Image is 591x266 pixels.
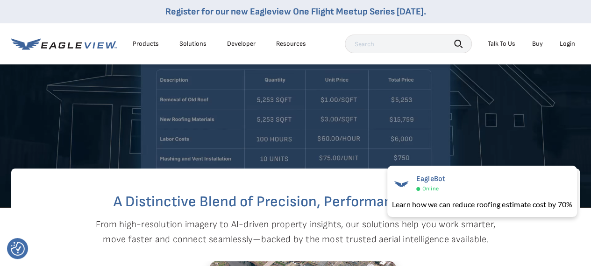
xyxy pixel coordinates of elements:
a: Register for our new Eagleview One Flight Meetup Series [DATE]. [165,6,426,17]
a: Developer [227,40,256,48]
span: Online [422,185,439,192]
div: Resources [276,40,306,48]
div: Learn how we can reduce roofing estimate cost by 70% [392,199,572,210]
a: Buy [532,40,543,48]
img: Revisit consent button [11,242,25,256]
h2: A Distinctive Blend of Precision, Performance, and Value [49,195,542,210]
img: EagleBot [392,175,411,193]
div: Login [560,40,575,48]
span: EagleBot [416,175,446,183]
button: Consent Preferences [11,242,25,256]
p: From high-resolution imagery to AI-driven property insights, our solutions help you work smarter,... [96,217,496,247]
input: Search [345,35,472,53]
div: Talk To Us [488,40,515,48]
div: Solutions [179,40,206,48]
div: Products [133,40,159,48]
